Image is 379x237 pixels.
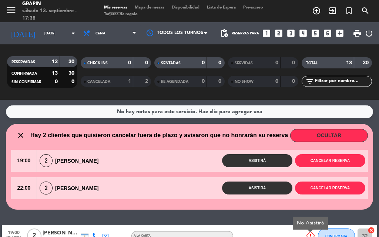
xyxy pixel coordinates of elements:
[11,177,37,199] span: 22:00
[37,182,98,194] div: [PERSON_NAME]
[6,4,17,16] i: menu
[295,182,365,194] button: Cancelar reserva
[128,60,131,65] strong: 0
[314,77,372,85] input: Filtrar por nombre...
[30,131,288,140] span: Hay 2 clientes que quisieron cancelar fuera de plazo y avisaron que no honrarán su reserva
[71,79,76,84] strong: 0
[290,129,368,142] button: OCULTAR
[69,29,78,38] i: arrow_drop_down
[222,182,292,194] button: Asistirá
[275,60,278,65] strong: 0
[311,28,320,38] i: looks_5
[11,80,41,84] span: SIN CONFIRMAR
[11,60,35,64] span: RESERVADAS
[286,28,296,38] i: looks_3
[202,79,205,84] strong: 0
[335,28,345,38] i: add_box
[361,6,370,15] i: search
[262,28,271,38] i: looks_one
[68,59,76,64] strong: 30
[292,60,296,65] strong: 0
[100,12,141,16] span: Tarjetas de regalo
[16,131,25,140] i: close
[220,29,229,38] span: pending_actions
[203,6,239,10] span: Lista de Espera
[295,154,365,167] button: Cancelar reserva
[6,4,17,18] button: menu
[22,0,89,8] div: GRAPIN
[161,80,188,84] span: RE AGENDADA
[306,61,318,65] span: TOTAL
[323,28,332,38] i: looks_6
[353,29,362,38] span: print
[161,61,181,65] span: SENTADAS
[232,31,259,35] span: Reservas para
[222,154,292,167] button: Asistirá
[239,6,267,10] span: Pre-acceso
[312,6,321,15] i: add_circle_outline
[128,79,131,84] strong: 1
[87,80,110,84] span: CANCELADA
[305,77,314,86] i: filter_list
[55,79,58,84] strong: 0
[52,59,58,64] strong: 13
[52,71,58,76] strong: 13
[4,228,23,236] span: 19:00
[100,6,131,10] span: Mis reservas
[40,182,53,194] span: 2
[363,60,370,65] strong: 30
[11,72,37,75] span: CONFIRMADA
[40,154,53,167] span: 2
[292,79,296,84] strong: 0
[235,80,254,84] span: NO SHOW
[145,79,150,84] strong: 2
[298,28,308,38] i: looks_4
[95,31,105,35] span: Cena
[274,28,284,38] i: looks_two
[87,61,108,65] span: CHECK INS
[168,6,203,10] span: Disponibilidad
[37,154,98,167] div: [PERSON_NAME]
[328,6,337,15] i: exit_to_app
[345,6,353,15] i: turned_in_not
[368,227,375,234] i: cancel
[145,60,150,65] strong: 0
[11,150,37,172] span: 19:00
[6,26,41,41] i: [DATE]
[131,6,168,10] span: Mapa de mesas
[22,7,89,22] div: sábado 13. septiembre - 17:38
[235,61,253,65] span: SERVIDAS
[293,217,328,230] div: No Asistirá
[68,71,76,76] strong: 30
[218,79,223,84] strong: 0
[275,79,278,84] strong: 0
[346,60,352,65] strong: 13
[202,60,205,65] strong: 0
[365,22,373,44] div: LOG OUT
[365,29,373,38] i: power_settings_new
[117,108,262,116] div: No hay notas para este servicio. Haz clic para agregar una
[218,60,223,65] strong: 0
